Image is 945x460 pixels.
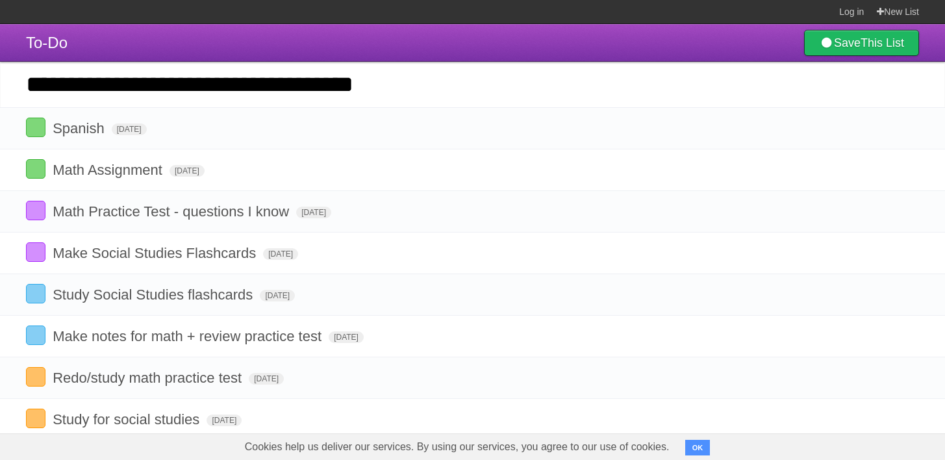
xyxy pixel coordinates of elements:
[53,328,325,344] span: Make notes for math + review practice test
[26,242,45,262] label: Done
[207,415,242,426] span: [DATE]
[296,207,331,218] span: [DATE]
[26,409,45,428] label: Done
[26,284,45,303] label: Done
[263,248,298,260] span: [DATE]
[53,287,256,303] span: Study Social Studies flashcards
[804,30,919,56] a: SaveThis List
[260,290,295,301] span: [DATE]
[26,118,45,137] label: Done
[53,245,259,261] span: Make Social Studies Flashcards
[26,34,68,51] span: To-Do
[861,36,904,49] b: This List
[249,373,284,385] span: [DATE]
[26,326,45,345] label: Done
[170,165,205,177] span: [DATE]
[53,370,245,386] span: Redo/study math practice test
[329,331,364,343] span: [DATE]
[232,434,683,460] span: Cookies help us deliver our services. By using our services, you agree to our use of cookies.
[53,203,292,220] span: Math Practice Test - questions I know
[685,440,711,455] button: OK
[26,159,45,179] label: Done
[53,162,166,178] span: Math Assignment
[26,367,45,387] label: Done
[53,411,203,428] span: Study for social studies
[112,123,147,135] span: [DATE]
[53,120,108,136] span: Spanish
[26,201,45,220] label: Done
